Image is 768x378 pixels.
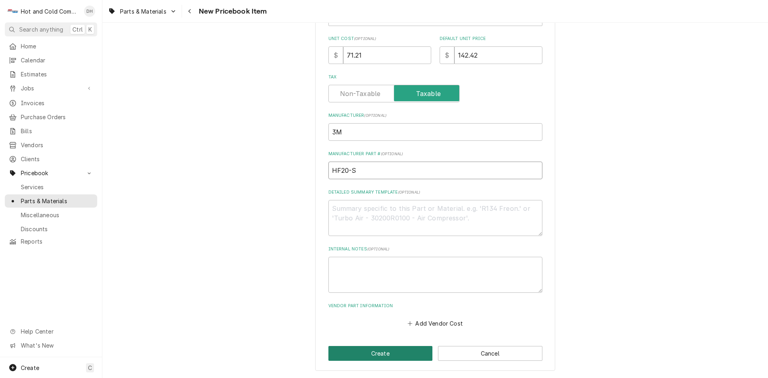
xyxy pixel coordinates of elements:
span: New Pricebook Item [196,6,267,17]
a: Estimates [5,68,97,81]
label: Internal Notes [328,246,542,252]
span: ( optional ) [364,113,386,118]
span: Search anything [19,25,63,34]
div: Manufacturer [328,112,542,141]
span: Home [21,42,93,50]
span: Vendors [21,141,93,149]
div: Default Unit Price [440,36,542,64]
a: Calendar [5,54,97,67]
label: Default Unit Price [440,36,542,42]
span: Invoices [21,99,93,107]
span: ( optional ) [354,36,376,41]
button: Create [328,346,433,361]
span: Bills [21,127,93,135]
a: Services [5,180,97,194]
a: Home [5,40,97,53]
span: Discounts [21,225,93,233]
div: DH [84,6,95,17]
div: Vendor Part Information [328,303,542,329]
div: H [7,6,18,17]
span: Parts & Materials [21,197,93,205]
span: C [88,364,92,372]
span: K [88,25,92,34]
div: Hot and Cold Commercial Kitchens, Inc. [21,7,80,16]
button: Add Vendor Cost [406,318,464,329]
a: Clients [5,152,97,166]
div: $ [328,46,343,64]
span: Services [21,183,93,191]
button: Search anythingCtrlK [5,22,97,36]
a: Bills [5,124,97,138]
div: Manufacturer Part # [328,151,542,179]
div: Button Group [328,346,542,361]
div: Tax [328,74,542,102]
label: Manufacturer Part # [328,151,542,157]
span: Reports [21,237,93,246]
label: Vendor Part Information [328,303,542,309]
span: Miscellaneous [21,211,93,219]
a: Purchase Orders [5,110,97,124]
span: ( optional ) [367,247,390,251]
label: Tax [328,74,542,80]
button: Navigate back [184,5,196,18]
label: Detailed Summary Template [328,189,542,196]
div: Unit Cost [328,36,431,64]
a: Go to Parts & Materials [105,5,180,18]
div: Detailed Summary Template [328,189,542,236]
div: Daryl Harris's Avatar [84,6,95,17]
a: Go to Pricebook [5,166,97,180]
label: Unit Cost [328,36,431,42]
a: Go to Help Center [5,325,97,338]
span: Clients [21,155,93,163]
a: Discounts [5,222,97,236]
a: Go to Jobs [5,82,97,95]
button: Cancel [438,346,542,361]
div: Hot and Cold Commercial Kitchens, Inc.'s Avatar [7,6,18,17]
span: What's New [21,341,92,350]
span: Purchase Orders [21,113,93,121]
div: Internal Notes [328,246,542,293]
span: Create [21,364,39,371]
span: ( optional ) [398,190,420,194]
a: Go to What's New [5,339,97,352]
span: Parts & Materials [120,7,166,16]
a: Reports [5,235,97,248]
a: Miscellaneous [5,208,97,222]
span: ( optional ) [381,152,403,156]
a: Invoices [5,96,97,110]
span: Estimates [21,70,93,78]
div: Button Group Row [328,346,542,361]
div: $ [440,46,454,64]
a: Vendors [5,138,97,152]
span: Ctrl [72,25,83,34]
span: Calendar [21,56,93,64]
span: Help Center [21,327,92,336]
span: Jobs [21,84,81,92]
span: Pricebook [21,169,81,177]
a: Parts & Materials [5,194,97,208]
label: Manufacturer [328,112,542,119]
